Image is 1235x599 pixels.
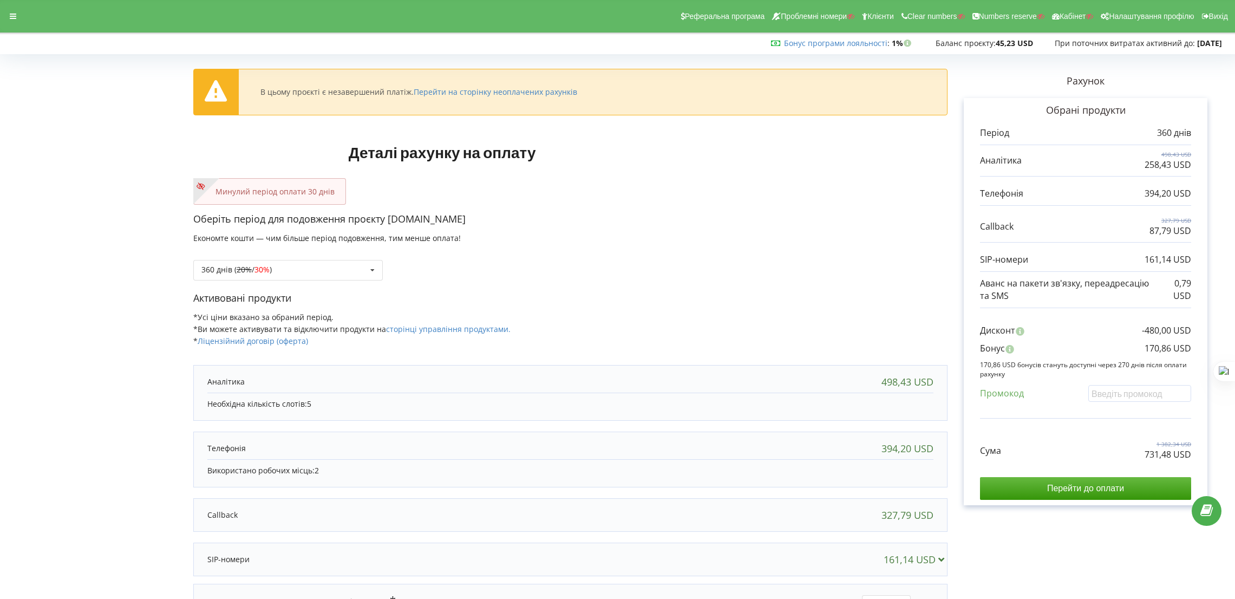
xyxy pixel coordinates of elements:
[685,12,765,21] span: Реферальна програма
[315,465,319,476] span: 2
[1145,440,1191,448] p: 1 382,34 USD
[414,87,577,97] a: Перейти на сторінку неоплачених рахунків
[980,477,1191,500] input: Перейти до оплати
[1145,151,1191,158] p: 498,43 USD
[980,360,1191,379] p: 170,86 USD бонусів стануть доступні через 270 днів після оплати рахунку
[980,154,1022,167] p: Аналітика
[980,103,1191,118] p: Обрані продукти
[892,38,914,48] strong: 1%
[207,376,245,387] p: Аналітика
[1158,277,1191,302] p: 0,79 USD
[254,264,270,275] span: 30%
[207,443,246,454] p: Телефонія
[980,277,1158,302] p: Аванс на пакети зв'язку, переадресацію та SMS
[1145,187,1191,200] p: 394,20 USD
[207,554,250,565] p: SIP-номери
[980,445,1001,457] p: Сума
[884,554,949,565] div: 161,14 USD
[193,291,948,305] p: Активовані продукти
[386,324,511,334] a: сторінці управління продуктами.
[260,87,577,97] div: В цьому проєкті є незавершений платіж.
[980,387,1024,400] p: Промокод
[207,510,238,520] p: Callback
[1197,38,1222,48] strong: [DATE]
[193,126,691,178] h1: Деталі рахунку на оплату
[193,233,461,243] span: Економте кошти — чим більше період подовження, тим менше оплата!
[193,324,511,334] span: *Ви можете активувати та відключити продукти на
[1149,217,1191,224] p: 327,79 USD
[980,324,1015,337] p: Дисконт
[1209,12,1228,21] span: Вихід
[1142,324,1191,337] p: -480,00 USD
[1145,448,1191,461] p: 731,48 USD
[307,399,311,409] span: 5
[867,12,894,21] span: Клієнти
[1109,12,1194,21] span: Налаштування профілю
[996,38,1033,48] strong: 45,23 USD
[881,510,933,520] div: 327,79 USD
[237,264,252,275] s: 20%
[980,253,1028,266] p: SIP-номери
[936,38,996,48] span: Баланс проєкту:
[1060,12,1086,21] span: Кабінет
[881,376,933,387] div: 498,43 USD
[193,212,948,226] p: Оберіть період для подовження проєкту [DOMAIN_NAME]
[980,342,1005,355] p: Бонус
[881,443,933,454] div: 394,20 USD
[1149,225,1191,237] p: 87,79 USD
[1145,342,1191,355] p: 170,86 USD
[980,220,1014,233] p: Callback
[1088,385,1191,402] input: Введіть промокод
[1157,127,1191,139] p: 360 днів
[907,12,957,21] span: Clear numbers
[980,127,1009,139] p: Період
[980,187,1023,200] p: Телефонія
[784,38,887,48] a: Бонус програми лояльності
[1055,38,1195,48] span: При поточних витратах активний до:
[201,266,272,274] div: 360 днів ( / )
[781,12,847,21] span: Проблемні номери
[784,38,890,48] span: :
[198,336,308,346] a: Ліцензійний договір (оферта)
[207,399,933,409] p: Необхідна кількість слотів:
[205,186,335,197] p: Минулий період оплати 30 днів
[1145,253,1191,266] p: 161,14 USD
[948,74,1224,88] p: Рахунок
[979,12,1037,21] span: Numbers reserve
[207,465,933,476] p: Використано робочих місць:
[193,312,334,322] span: *Усі ціни вказано за обраний період.
[1145,159,1191,171] p: 258,43 USD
